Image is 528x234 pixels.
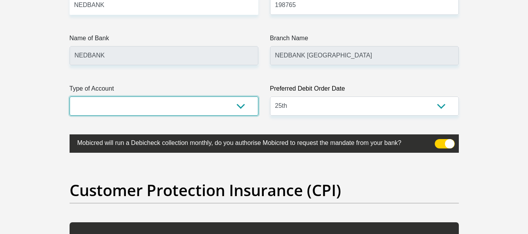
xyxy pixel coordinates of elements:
label: Type of Account [70,84,258,96]
input: Name of Bank [70,46,258,65]
label: Mobicred will run a Debicheck collection monthly, do you authorise Mobicred to request the mandat... [70,134,420,150]
h2: Customer Protection Insurance (CPI) [70,181,459,200]
input: Branch Name [270,46,459,65]
label: Preferred Debit Order Date [270,84,459,96]
label: Name of Bank [70,34,258,46]
label: Branch Name [270,34,459,46]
